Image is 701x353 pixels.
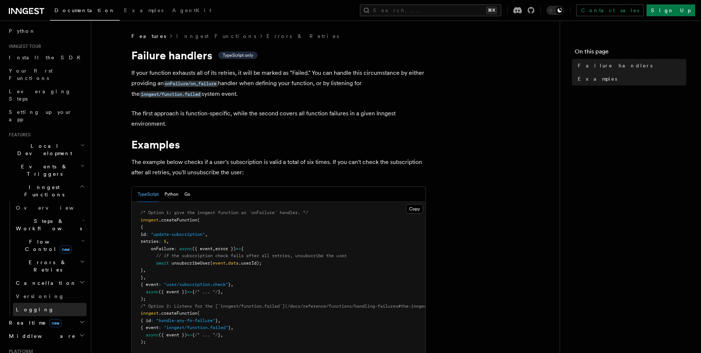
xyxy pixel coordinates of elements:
[13,217,82,232] span: Steps & Workflows
[141,296,146,301] span: );
[171,261,210,266] span: unsubscribeUser
[141,318,151,323] span: { id
[13,256,86,276] button: Errors & Retries
[238,261,262,266] span: .userId);
[13,303,86,316] a: Logging
[159,282,161,287] span: :
[223,52,253,58] span: TypeScript only
[13,214,86,235] button: Steps & Workflows
[13,238,81,253] span: Flow Control
[546,6,564,15] button: Toggle dark mode
[141,304,653,309] span: /* Option 2: Listens for the [`inngest/function.failed`](/docs/reference/functions/handling-failu...
[6,319,61,326] span: Realtime
[143,268,146,273] span: ,
[16,307,54,312] span: Logging
[120,2,168,20] a: Examples
[575,59,686,72] a: Failure handlers
[578,62,652,69] span: Failure handlers
[13,235,86,256] button: Flow Controlnew
[172,7,211,13] span: AgentKit
[140,90,202,97] a: inngest/function.failed
[187,289,192,294] span: =>
[131,138,426,151] h1: Examples
[647,4,695,16] a: Sign Up
[164,187,178,202] button: Python
[220,289,223,294] span: ,
[174,246,177,251] span: :
[9,88,71,102] span: Leveraging Steps
[9,55,85,60] span: Install the SDK
[131,68,426,99] p: If your function exhausts all of its retries, it will be marked as "Failed." You can handle this ...
[213,246,215,251] span: ,
[6,329,86,343] button: Middleware
[131,32,166,40] span: Features
[13,201,86,214] a: Overview
[16,293,64,299] span: Versioning
[578,75,617,83] span: Examples
[231,325,233,330] span: ,
[215,246,236,251] span: error })
[141,282,159,287] span: { event
[6,85,86,105] a: Leveraging Steps
[156,318,215,323] span: "handle-any-fn-failure"
[6,201,86,316] div: Inngest Functions
[228,282,231,287] span: }
[13,276,86,290] button: Cancellation
[141,210,308,215] span: /* Option 1: give the inngest function an `onFailure` handler. */
[164,80,218,87] a: onFailure/on_failure
[575,47,686,59] h4: On this page
[168,2,216,20] a: AgentKit
[156,253,347,258] span: // if the subscription check fails after all retries, unsubscribe the user
[6,132,31,138] span: Features
[360,4,501,16] button: Search...⌘K
[159,325,161,330] span: :
[6,163,80,178] span: Events & Triggers
[6,142,80,157] span: Local Development
[192,246,213,251] span: ({ event
[143,275,146,280] span: ,
[179,246,192,251] span: async
[151,232,205,237] span: "update-subscription"
[266,32,339,40] a: Errors & Retries
[13,279,77,287] span: Cancellation
[164,282,228,287] span: "user/subscription.check"
[197,217,200,223] span: (
[146,289,159,294] span: async
[159,217,197,223] span: .createFunction
[156,261,169,266] span: await
[197,311,200,316] span: (
[226,261,228,266] span: .
[151,318,153,323] span: :
[6,64,86,85] a: Your first Functions
[124,7,163,13] span: Examples
[192,332,195,338] span: {
[9,68,53,81] span: Your first Functions
[151,246,174,251] span: onFailure
[218,289,220,294] span: }
[6,181,86,201] button: Inngest Functions
[6,43,41,49] span: Inngest tour
[164,325,228,330] span: "inngest/function.failed"
[215,318,218,323] span: }
[141,325,159,330] span: { event
[131,108,426,129] p: The first approach is function-specific, while the second covers all function failures in a given...
[6,160,86,181] button: Events & Triggers
[6,51,86,64] a: Install the SDK
[131,49,426,62] h1: Failure handlers
[49,319,61,327] span: new
[213,261,226,266] span: event
[576,4,644,16] a: Contact sales
[13,290,86,303] a: Versioning
[220,332,223,338] span: ,
[13,259,80,273] span: Errors & Retries
[141,275,143,280] span: }
[218,332,220,338] span: }
[176,32,256,40] a: Inngest Functions
[159,239,161,244] span: :
[50,2,120,21] a: Documentation
[575,72,686,85] a: Examples
[16,205,92,211] span: Overview
[141,217,159,223] span: inngest
[164,81,218,87] code: onFailure/on_failure
[141,239,159,244] span: retries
